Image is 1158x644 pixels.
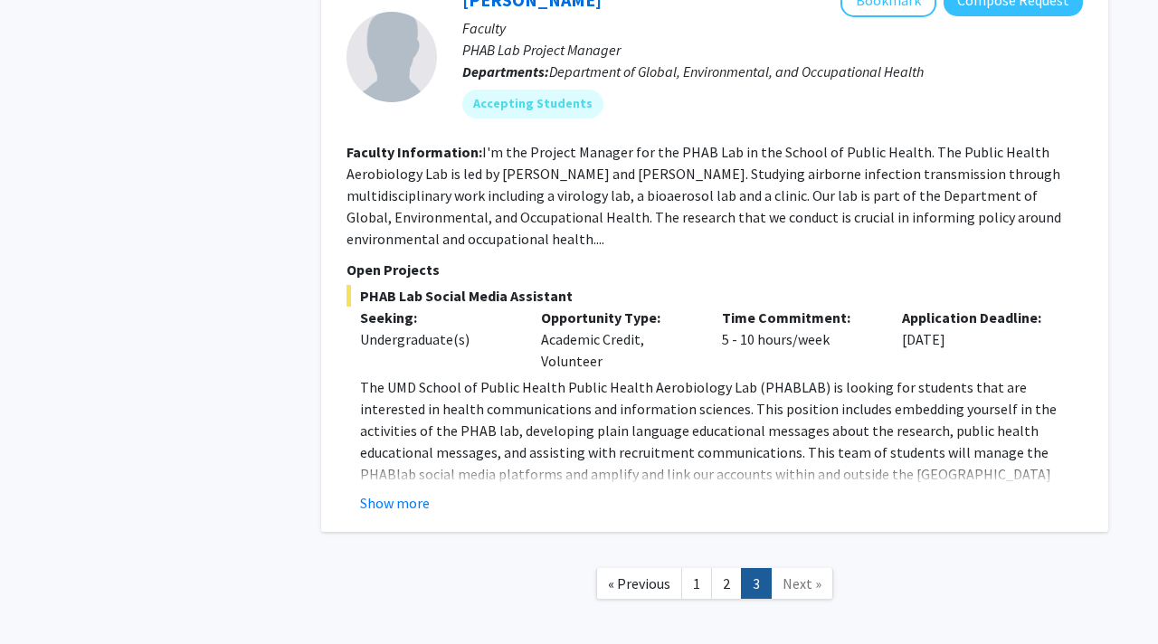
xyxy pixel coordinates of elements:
p: Application Deadline: [902,307,1056,328]
p: PHAB Lab Project Manager [462,39,1083,61]
a: 2 [711,568,742,600]
a: 3 [741,568,772,600]
b: Faculty Information: [346,143,482,161]
nav: Page navigation [321,550,1108,623]
a: 1 [681,568,712,600]
fg-read-more: I'm the Project Manager for the PHAB Lab in the School of Public Health. The Public Health Aerobi... [346,143,1061,248]
p: Seeking: [360,307,514,328]
button: Show more [360,492,430,514]
div: 5 - 10 hours/week [708,307,889,372]
p: The UMD School of Public Health Public Health Aerobiology Lab (PHABLAB) is looking for students t... [360,376,1083,528]
p: Open Projects [346,259,1083,280]
a: Previous [596,568,682,600]
mat-chip: Accepting Students [462,90,603,118]
b: Departments: [462,62,549,80]
a: Next Page [771,568,833,600]
div: Academic Credit, Volunteer [527,307,708,372]
iframe: Chat [14,563,77,630]
span: Department of Global, Environmental, and Occupational Health [549,62,924,80]
div: [DATE] [888,307,1069,372]
div: Undergraduate(s) [360,328,514,350]
span: PHAB Lab Social Media Assistant [346,285,1083,307]
p: Faculty [462,17,1083,39]
p: Time Commitment: [722,307,876,328]
span: Next » [783,574,821,592]
span: « Previous [608,574,670,592]
p: Opportunity Type: [541,307,695,328]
